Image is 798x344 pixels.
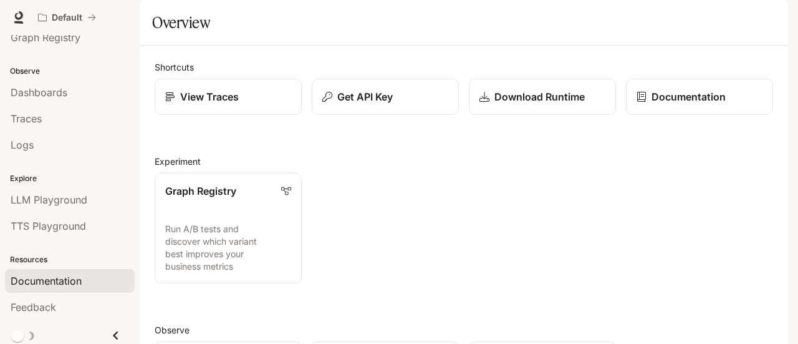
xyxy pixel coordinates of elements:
[165,223,291,273] p: Run A/B tests and discover which variant best improves your business metrics
[494,89,585,104] p: Download Runtime
[155,323,773,337] h2: Observe
[155,79,302,115] a: View Traces
[155,173,302,283] a: Graph RegistryRun A/B tests and discover which variant best improves your business metrics
[52,12,82,23] p: Default
[312,79,459,115] button: Get API Key
[155,155,773,168] h2: Experiment
[165,184,236,199] p: Graph Registry
[626,79,773,115] a: Documentation
[32,5,102,30] button: All workspaces
[469,79,616,115] a: Download Runtime
[155,61,773,74] h2: Shortcuts
[152,10,210,35] h1: Overview
[337,89,393,104] p: Get API Key
[180,89,239,104] p: View Traces
[651,89,726,104] p: Documentation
